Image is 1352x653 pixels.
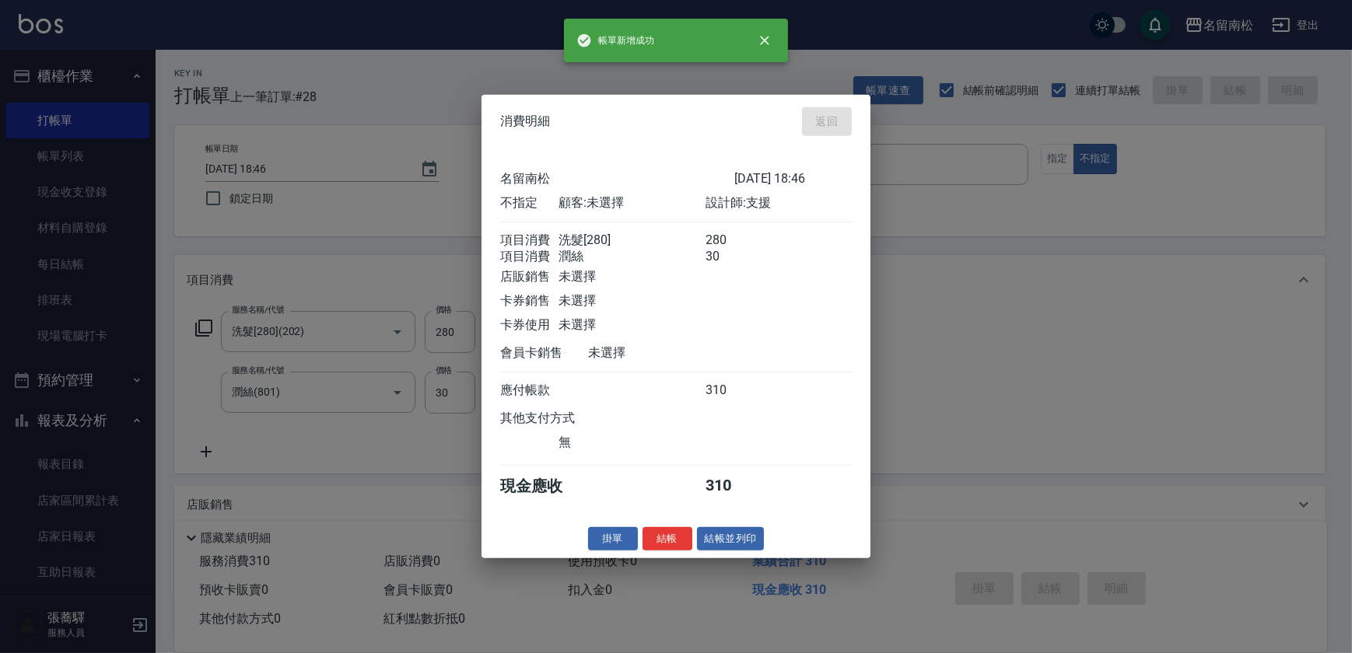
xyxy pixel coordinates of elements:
[559,316,705,333] div: 未選擇
[748,23,782,58] button: close
[500,316,559,333] div: 卡券使用
[643,526,692,550] button: 結帳
[559,232,705,248] div: 洗髮[280]
[559,434,705,450] div: 無
[588,344,734,361] div: 未選擇
[559,268,705,285] div: 未選擇
[734,170,852,187] div: [DATE] 18:46
[706,382,764,398] div: 310
[706,194,852,211] div: 設計師: 支援
[500,410,618,426] div: 其他支付方式
[500,382,559,398] div: 應付帳款
[500,268,559,285] div: 店販銷售
[500,475,588,496] div: 現金應收
[500,232,559,248] div: 項目消費
[706,475,764,496] div: 310
[500,344,588,361] div: 會員卡銷售
[500,292,559,309] div: 卡券銷售
[500,170,734,187] div: 名留南松
[706,232,764,248] div: 280
[559,194,705,211] div: 顧客: 未選擇
[500,113,550,129] span: 消費明細
[576,33,654,48] span: 帳單新增成功
[588,526,638,550] button: 掛單
[559,292,705,309] div: 未選擇
[706,248,764,264] div: 30
[500,248,559,264] div: 項目消費
[500,194,559,211] div: 不指定
[697,526,765,550] button: 結帳並列印
[559,248,705,264] div: 潤絲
